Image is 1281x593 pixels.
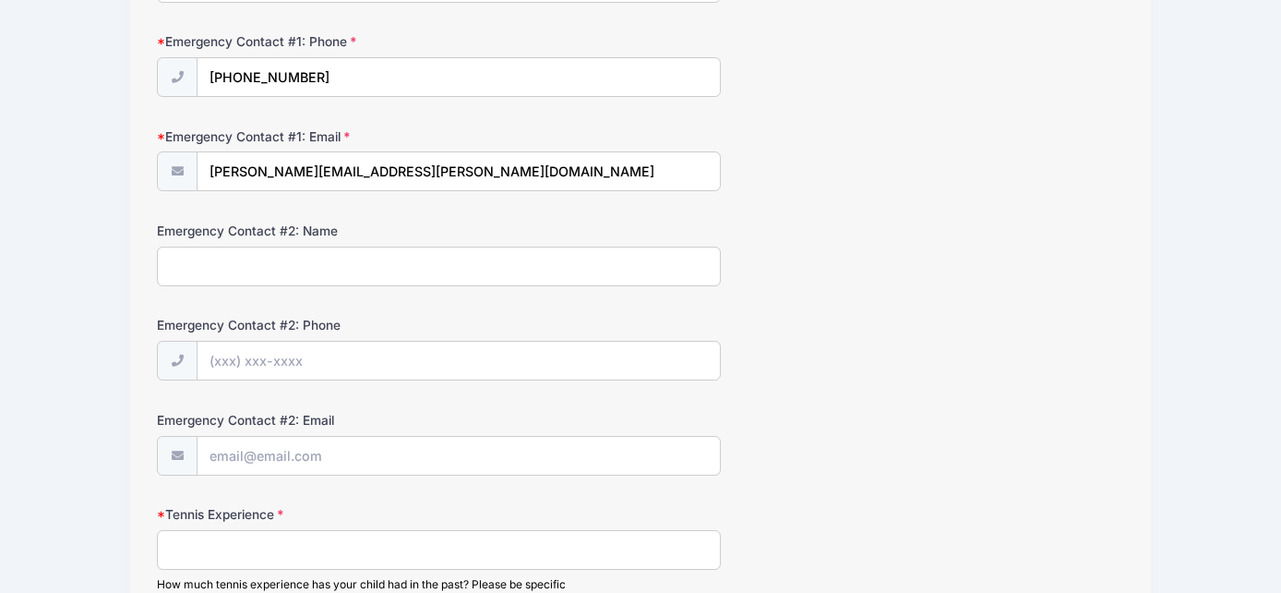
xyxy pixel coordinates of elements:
[157,505,479,524] label: Tennis Experience
[157,222,479,240] label: Emergency Contact #2: Name
[197,151,721,191] input: email@email.com
[197,57,721,97] input: (xxx) xxx-xxxx
[157,576,721,593] div: How much tennis experience has your child had in the past? Please be specific
[157,316,479,334] label: Emergency Contact #2: Phone
[157,127,479,146] label: Emergency Contact #1: Email
[157,32,479,51] label: Emergency Contact #1: Phone
[157,411,479,430] label: Emergency Contact #2: Email
[197,436,721,476] input: email@email.com
[197,341,721,381] input: (xxx) xxx-xxxx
